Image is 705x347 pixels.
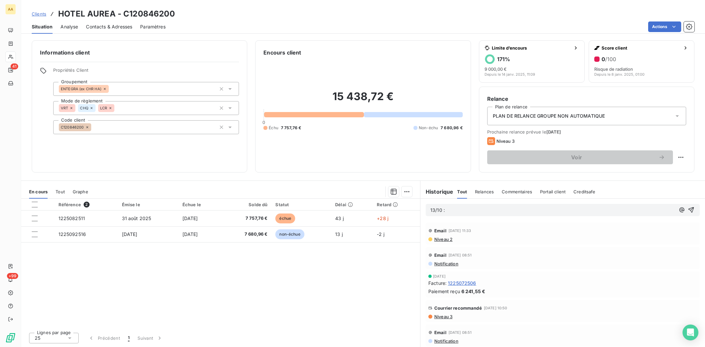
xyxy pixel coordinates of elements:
span: [DATE] 08:51 [449,330,472,334]
div: Solde dû [225,202,268,207]
span: LCR [100,106,107,110]
span: [DATE] [433,274,446,278]
span: Portail client [540,189,566,194]
h6: Relance [487,95,686,103]
h6: 0 [602,56,616,62]
span: 1 [128,335,130,341]
button: Actions [648,21,681,32]
span: /100 [605,56,616,62]
button: Suivant [134,331,167,345]
span: Paramètres [140,23,166,30]
div: Retard [377,202,416,207]
span: non-échue [275,229,304,239]
span: Voir [495,155,658,160]
div: Référence [59,202,114,208]
span: VRT [61,106,68,110]
span: [DATE] [546,129,561,135]
button: Voir [487,150,673,164]
h6: 171 % [497,56,510,62]
span: Paiement reçu [428,288,460,295]
span: Tout [457,189,467,194]
span: Notification [434,261,458,266]
span: [DATE] [182,215,198,221]
h3: HOTEL AUREA - C120846200 [58,8,175,20]
span: Facture : [428,280,447,287]
span: CHQ [80,106,88,110]
span: Prochaine relance prévue le [487,129,686,135]
h6: Historique [420,188,453,196]
button: 1 [124,331,134,345]
span: Depuis le 8 janv. 2025, 01:00 [594,72,645,76]
span: [DATE] 11:33 [449,229,471,233]
span: Non-échu [419,125,438,131]
span: Analyse [60,23,78,30]
span: Échu [269,125,278,131]
span: +99 [7,273,18,279]
a: Clients [32,11,46,17]
span: échue [275,213,295,223]
span: 7 680,96 € [441,125,463,131]
span: Courrier recommandé [434,305,482,311]
span: 13 j [335,231,343,237]
span: -2 j [377,231,384,237]
span: 0 [262,120,265,125]
div: AA [5,4,16,15]
span: 25 [35,335,40,341]
span: [DATE] [182,231,198,237]
span: Email [434,252,447,258]
div: Délai [335,202,369,207]
span: Niveau 2 [434,237,452,242]
span: Contacts & Adresses [86,23,132,30]
span: Email [434,228,447,233]
span: C120846200 [61,125,84,129]
h6: Encours client [263,49,301,57]
span: [DATE] [122,231,137,237]
span: Limite d’encours [492,45,570,51]
span: 7 757,76 € [281,125,301,131]
span: 2 [84,202,90,208]
span: 7 757,76 € [225,215,268,222]
input: Ajouter une valeur [91,124,97,130]
span: Commentaires [502,189,532,194]
span: Creditsafe [573,189,596,194]
div: Émise le [122,202,175,207]
span: Relances [475,189,494,194]
span: Email [434,330,447,335]
button: Score client0/100Risque de radiationDepuis le 8 janv. 2025, 01:00 [589,40,694,83]
span: Niveau 3 [496,138,515,144]
img: Logo LeanPay [5,332,16,343]
span: [DATE] 10:50 [484,306,507,310]
span: 43 j [335,215,344,221]
span: Situation [32,23,53,30]
span: Propriétés Client [53,67,239,77]
h6: Informations client [40,49,239,57]
span: Risque de radiation [594,66,633,72]
input: Ajouter une valeur [109,86,114,92]
input: Ajouter une valeur [114,105,120,111]
span: 1225092516 [59,231,86,237]
span: Niveau 3 [434,314,452,319]
span: 31 août 2025 [122,215,151,221]
h2: 15 438,72 € [263,90,462,110]
span: +28 j [377,215,388,221]
div: Statut [275,202,327,207]
div: Échue le [182,202,217,207]
span: Tout [56,189,65,194]
span: Notification [434,338,458,344]
div: Open Intercom Messenger [683,325,698,340]
span: Depuis le 14 janv. 2025, 11:09 [485,72,535,76]
span: 13/10 : [430,207,445,213]
span: 1225072506 [448,280,476,287]
span: 6 241,55 € [461,288,486,295]
span: En cours [29,189,48,194]
span: Score client [602,45,680,51]
button: Précédent [84,331,124,345]
span: 9 000,00 € [485,66,507,72]
span: [DATE] 08:51 [449,253,472,257]
span: ENTEGRA (ex CHR HA) [61,87,101,91]
span: 1225082511 [59,215,85,221]
span: PLAN DE RELANCE GROUPE NON AUTOMATIQUE [493,113,605,119]
span: 41 [11,63,18,69]
span: 7 680,96 € [225,231,268,238]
